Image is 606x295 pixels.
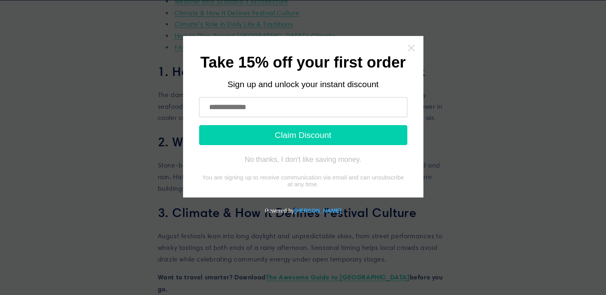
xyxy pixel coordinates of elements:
[245,155,361,163] div: No thanks, I don't like saving money.
[294,207,341,214] a: Powered by Tydal
[199,80,407,89] div: Sign up and unlock your instant discount
[199,125,407,145] button: Claim Discount
[3,197,603,224] div: Powered by
[199,56,407,69] h1: Take 15% off your first order
[199,174,407,187] div: You are signing up to receive communication via email and can unsubscribe at any time.
[407,44,415,52] a: Close widget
